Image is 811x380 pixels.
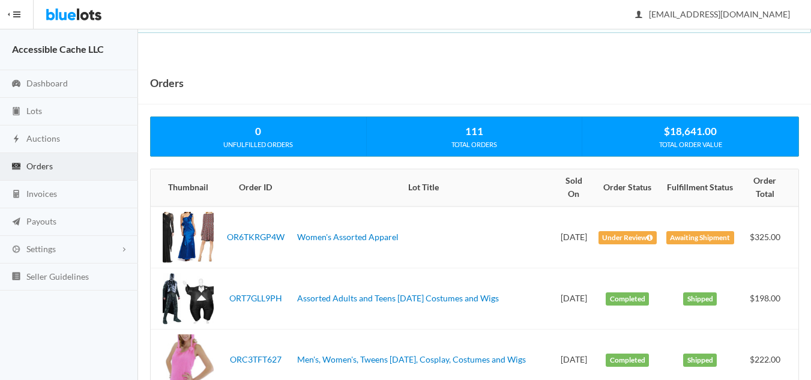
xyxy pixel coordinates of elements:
strong: $18,641.00 [664,125,717,137]
span: Payouts [26,216,56,226]
label: Awaiting Shipment [666,231,734,244]
td: $198.00 [739,268,798,330]
strong: Accessible Cache LLC [12,43,104,55]
label: Completed [606,354,649,367]
th: Order ID [219,169,292,207]
th: Sold On [554,169,594,207]
label: Completed [606,292,649,306]
label: Shipped [683,292,717,306]
td: $325.00 [739,207,798,268]
ion-icon: person [633,10,645,21]
div: TOTAL ORDERS [367,139,582,150]
ion-icon: cog [10,244,22,256]
a: OR6TKRGP4W [227,232,285,242]
h1: Orders [150,74,184,92]
td: [DATE] [554,207,594,268]
th: Thumbnail [151,169,219,207]
span: Orders [26,161,53,171]
ion-icon: clipboard [10,106,22,118]
span: Lots [26,106,42,116]
span: Dashboard [26,78,68,88]
th: Order Total [739,169,798,207]
th: Fulfillment Status [662,169,739,207]
label: Shipped [683,354,717,367]
span: Seller Guidelines [26,271,89,282]
ion-icon: calculator [10,189,22,201]
a: ORC3TFT627 [230,354,282,364]
a: Women's Assorted Apparel [297,232,399,242]
span: Settings [26,244,56,254]
strong: 0 [255,125,261,137]
ion-icon: list box [10,271,22,283]
ion-icon: cash [10,161,22,173]
ion-icon: paper plane [10,217,22,228]
div: UNFULFILLED ORDERS [151,139,366,150]
label: Under Review [598,231,657,244]
a: Men's, Women's, Tweens [DATE], Cosplay, Costumes and Wigs [297,354,526,364]
ion-icon: speedometer [10,79,22,90]
th: Lot Title [292,169,554,207]
strong: 111 [465,125,483,137]
div: TOTAL ORDER VALUE [582,139,798,150]
span: Auctions [26,133,60,143]
span: [EMAIL_ADDRESS][DOMAIN_NAME] [636,9,790,19]
th: Order Status [594,169,662,207]
td: [DATE] [554,268,594,330]
span: Invoices [26,188,57,199]
a: ORT7GLL9PH [229,293,282,303]
a: Assorted Adults and Teens [DATE] Costumes and Wigs [297,293,499,303]
ion-icon: flash [10,134,22,145]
